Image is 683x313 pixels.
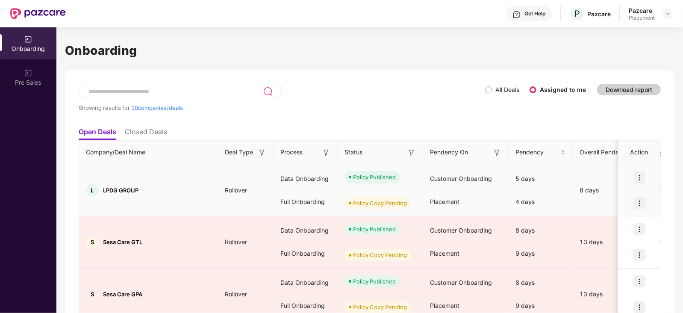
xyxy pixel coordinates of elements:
span: Process [280,148,303,157]
div: Data Onboarding [274,271,338,294]
th: Company/Deal Name [79,141,218,164]
span: Rollover [218,290,254,298]
div: Full Onboarding [274,190,338,213]
div: Placement [629,15,655,21]
div: Policy Published [353,225,396,233]
span: P [574,9,580,19]
img: New Pazcare Logo [10,8,66,19]
span: Sesa Care GPA [103,291,142,298]
div: 8 days [509,271,573,294]
li: Closed Deals [125,127,167,140]
span: Rollover [218,186,254,194]
div: Policy Published [353,277,396,286]
label: Assigned to me [540,86,586,93]
img: icon [633,171,645,183]
img: svg+xml;base64,PHN2ZyB3aWR0aD0iMjQiIGhlaWdodD0iMjUiIHZpZXdCb3g9IjAgMCAyNCAyNSIgZmlsbD0ibm9uZSIgeG... [263,86,273,97]
span: Sesa Care GTL [103,239,142,245]
span: Placement [430,198,459,205]
img: svg+xml;base64,PHN2ZyB3aWR0aD0iMTYiIGhlaWdodD0iMTYiIHZpZXdCb3g9IjAgMCAxNiAxNiIgZmlsbD0ibm9uZSIgeG... [322,148,330,157]
div: L [86,184,99,197]
img: svg+xml;base64,PHN2ZyB3aWR0aD0iMTYiIGhlaWdodD0iMTYiIHZpZXdCb3g9IjAgMCAxNiAxNiIgZmlsbD0ibm9uZSIgeG... [258,148,266,157]
span: LPDG GROUP [103,187,138,194]
img: svg+xml;base64,PHN2ZyB3aWR0aD0iMTYiIGhlaWdodD0iMTYiIHZpZXdCb3g9IjAgMCAxNiAxNiIgZmlsbD0ibm9uZSIgeG... [407,148,416,157]
span: Placement [430,250,459,257]
span: Pendency [515,148,559,157]
th: Action [618,141,661,164]
div: Pazcare [587,10,611,18]
div: Policy Published [353,173,396,181]
div: 9 days [509,242,573,265]
label: All Deals [495,86,519,93]
img: svg+xml;base64,PHN2ZyBpZD0iRHJvcGRvd24tMzJ4MzIiIHhtbG5zPSJodHRwOi8vd3d3LnczLm9yZy8yMDAwL3N2ZyIgd2... [664,10,671,17]
div: 8 days [509,219,573,242]
div: Policy Copy Pending [353,251,407,259]
img: svg+xml;base64,PHN2ZyB3aWR0aD0iMTYiIGhlaWdodD0iMTYiIHZpZXdCb3g9IjAgMCAxNiAxNiIgZmlsbD0ibm9uZSIgeG... [493,148,501,157]
th: Pendency [509,141,573,164]
div: Showing results for [79,104,485,111]
div: 4 days [509,190,573,213]
div: Data Onboarding [274,219,338,242]
span: Customer Onboarding [430,227,492,234]
div: Policy Copy Pending [353,199,407,207]
img: svg+xml;base64,PHN2ZyB3aWR0aD0iMjAiIGhlaWdodD0iMjAiIHZpZXdCb3g9IjAgMCAyMCAyMCIgZmlsbD0ibm9uZSIgeG... [24,69,32,77]
img: icon [633,275,645,287]
span: Placement [430,302,459,309]
span: Deal Type [225,148,253,157]
span: Customer Onboarding [430,279,492,286]
img: svg+xml;base64,PHN2ZyBpZD0iSGVscC0zMngzMiIgeG1sbnM9Imh0dHA6Ly93d3cudzMub3JnLzIwMDAvc3ZnIiB3aWR0aD... [512,10,521,19]
span: 10 companies/deals [131,104,183,111]
img: icon [633,301,645,313]
div: Pazcare [629,6,655,15]
div: S [86,288,99,301]
span: Customer Onboarding [430,175,492,182]
img: svg+xml;base64,PHN2ZyB3aWR0aD0iMjAiIGhlaWdodD0iMjAiIHZpZXdCb3g9IjAgMCAyMCAyMCIgZmlsbD0ibm9uZSIgeG... [24,35,32,44]
div: 5 days [509,167,573,190]
img: icon [633,197,645,209]
span: Status [344,148,362,157]
img: icon [633,223,645,235]
div: Data Onboarding [274,167,338,190]
div: 13 days [573,289,645,299]
div: S [86,236,99,248]
img: icon [633,249,645,261]
li: Open Deals [79,127,116,140]
span: Rollover [218,238,254,245]
div: Get Help [524,10,545,17]
h1: Onboarding [65,41,674,60]
button: Download report [597,84,661,95]
span: Pendency On [430,148,468,157]
div: 8 days [573,186,645,195]
div: Full Onboarding [274,242,338,265]
div: 13 days [573,237,645,247]
th: Overall Pendency [573,141,645,164]
div: Policy Copy Pending [353,303,407,311]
